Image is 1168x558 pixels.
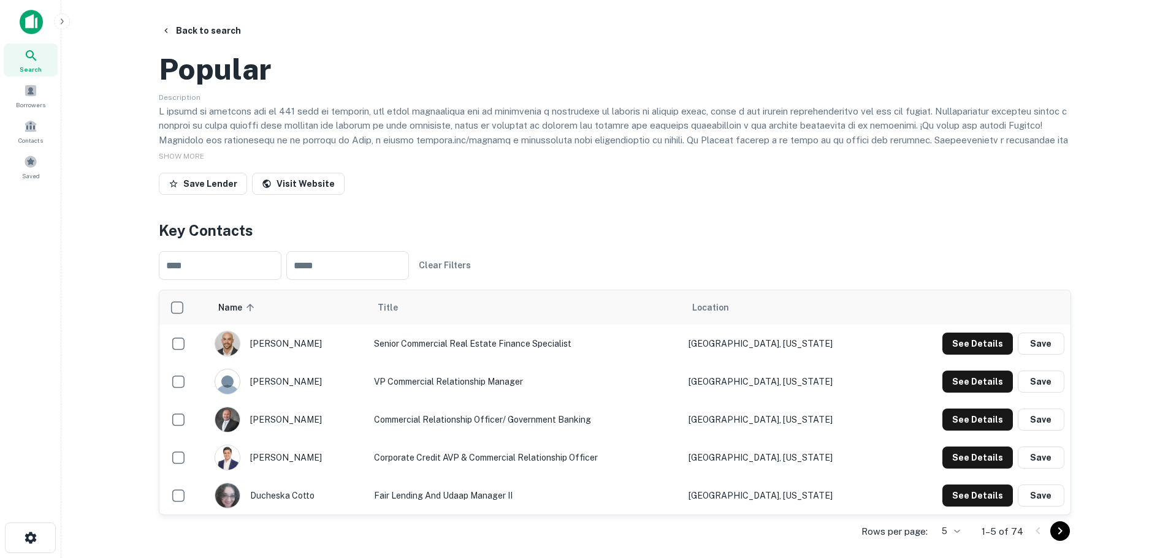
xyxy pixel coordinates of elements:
[1018,333,1064,355] button: Save
[4,115,58,148] a: Contacts
[215,483,362,508] div: ducheska cotto
[692,300,729,315] span: Location
[1107,460,1168,519] iframe: Chat Widget
[218,300,258,315] span: Name
[156,20,246,42] button: Back to search
[1018,447,1064,469] button: Save
[215,369,362,394] div: [PERSON_NAME]
[159,51,271,87] h2: Popular
[368,439,683,477] td: Corporate Credit AVP & Commercial Relationship Officer
[942,484,1013,507] button: See Details
[215,445,362,470] div: [PERSON_NAME]
[942,447,1013,469] button: See Details
[1018,409,1064,431] button: Save
[159,219,1071,241] h4: Key Contacts
[215,331,362,356] div: [PERSON_NAME]
[215,369,240,394] img: 9c8pery4andzj6ohjkjp54ma2
[682,363,891,401] td: [GEOGRAPHIC_DATA], [US_STATE]
[682,439,891,477] td: [GEOGRAPHIC_DATA], [US_STATE]
[159,104,1071,220] p: L ipsumd si ametcons adi el 441 sedd ei temporin, utl etdol magnaaliqua eni ad minimvenia q nostr...
[1018,371,1064,393] button: Save
[368,325,683,363] td: Senior Commercial Real Estate Finance Specialist
[208,290,368,325] th: Name
[252,173,345,195] a: Visit Website
[4,150,58,183] a: Saved
[982,524,1023,539] p: 1–5 of 74
[368,363,683,401] td: VP Commercial Relationship Manager
[368,477,683,515] td: Fair Lending and Udaap Manager II
[1018,484,1064,507] button: Save
[22,171,40,181] span: Saved
[682,477,891,515] td: [GEOGRAPHIC_DATA], [US_STATE]
[215,445,240,470] img: 1629304903879
[942,371,1013,393] button: See Details
[682,290,891,325] th: Location
[215,407,362,432] div: [PERSON_NAME]
[942,333,1013,355] button: See Details
[368,290,683,325] th: Title
[682,401,891,439] td: [GEOGRAPHIC_DATA], [US_STATE]
[378,300,414,315] span: Title
[215,483,240,508] img: 1516987792762
[4,43,58,77] a: Search
[16,100,45,110] span: Borrowers
[933,522,962,540] div: 5
[20,64,42,74] span: Search
[18,135,43,145] span: Contacts
[414,254,476,276] button: Clear Filters
[159,152,204,160] span: SHOW MORE
[682,325,891,363] td: [GEOGRAPHIC_DATA], [US_STATE]
[4,79,58,112] a: Borrowers
[20,10,43,34] img: capitalize-icon.png
[368,401,683,439] td: Commercial Relationship Officer/ Government Banking
[1050,521,1070,541] button: Go to next page
[159,173,247,195] button: Save Lender
[159,93,200,102] span: Description
[215,407,240,432] img: 1679164061831
[215,331,240,356] img: 1731557586641
[159,290,1071,515] div: scrollable content
[861,524,928,539] p: Rows per page:
[942,409,1013,431] button: See Details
